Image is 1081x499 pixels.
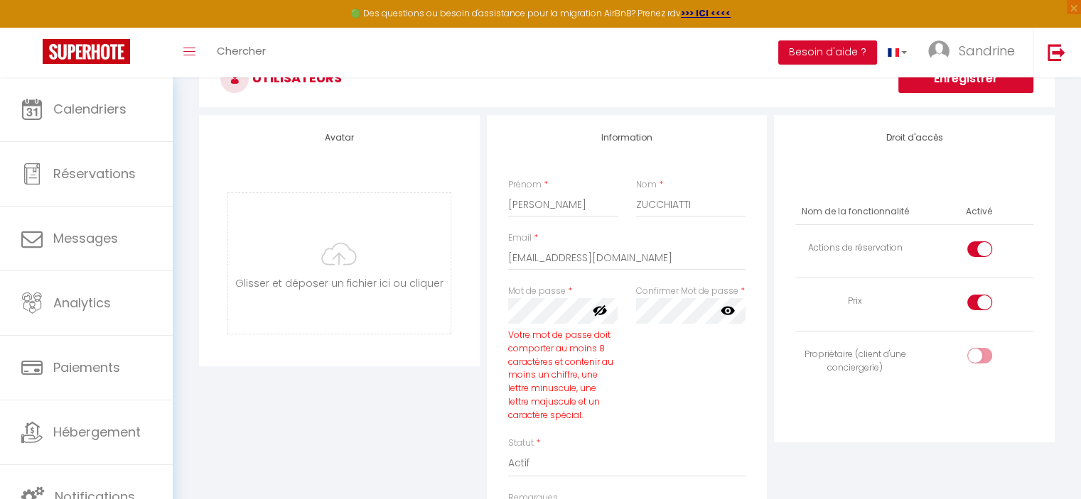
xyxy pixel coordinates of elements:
span: Paiements [53,358,120,376]
label: Mot de passe [508,285,566,298]
label: Statut [508,437,534,450]
button: Besoin d'aide ? [778,40,877,65]
label: Prénom [508,178,542,192]
h4: Droit d'accès [795,133,1033,143]
span: Analytics [53,294,111,312]
span: Réservations [53,165,136,182]
label: Nom [636,178,657,192]
label: Confirmer Mot de passe [636,285,738,298]
span: Sandrine [959,42,1015,60]
span: Chercher [217,43,266,58]
img: Super Booking [43,39,130,64]
div: Actions de réservation [801,241,908,255]
label: Email [508,231,532,245]
div: Votre mot de passe doit comporter au moins 8 caractères et contenir au moins un chiffre, une lett... [508,329,618,422]
th: Nom de la fonctionnalité [795,199,914,224]
div: Propriétaire (client d'une conciergerie) [801,348,908,375]
span: Messages [53,229,118,247]
th: Activé [960,199,998,224]
span: Hébergement [53,423,141,441]
img: logout [1048,43,1065,61]
h3: Utilisateurs [199,50,1055,107]
img: ... [928,40,950,62]
h4: Information [508,133,746,143]
h4: Avatar [220,133,458,143]
a: Chercher [206,28,276,77]
a: ... Sandrine [918,28,1033,77]
a: >>> ICI <<<< [681,7,731,19]
span: Calendriers [53,100,127,118]
div: Prix [801,295,908,308]
button: Enregistrer [898,65,1033,93]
